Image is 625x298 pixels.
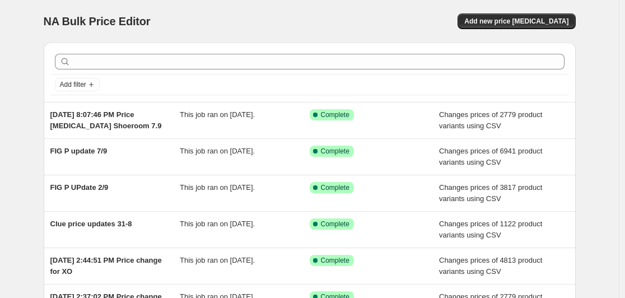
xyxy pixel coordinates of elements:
span: [DATE] 8:07:46 PM Price [MEDICAL_DATA] Shoeroom 7.9 [50,110,162,130]
span: This job ran on [DATE]. [180,147,255,155]
span: NA Bulk Price Editor [44,15,151,27]
span: Clue price updates 31-8 [50,220,132,228]
span: Add filter [60,80,86,89]
button: Add new price [MEDICAL_DATA] [458,13,575,29]
span: Changes prices of 3817 product variants using CSV [439,183,542,203]
span: [DATE] 2:44:51 PM Price change for XO [50,256,162,276]
button: Add filter [55,78,100,91]
span: Complete [321,256,349,265]
span: Changes prices of 1122 product variants using CSV [439,220,542,239]
span: This job ran on [DATE]. [180,220,255,228]
span: Changes prices of 6941 product variants using CSV [439,147,542,166]
span: Complete [321,220,349,229]
span: Add new price [MEDICAL_DATA] [464,17,568,26]
span: Complete [321,183,349,192]
span: This job ran on [DATE]. [180,183,255,192]
span: This job ran on [DATE]. [180,256,255,264]
span: Complete [321,147,349,156]
span: Changes prices of 4813 product variants using CSV [439,256,542,276]
span: FIG P UPdate 2/9 [50,183,109,192]
span: Changes prices of 2779 product variants using CSV [439,110,542,130]
span: Complete [321,110,349,119]
span: This job ran on [DATE]. [180,110,255,119]
span: FIG P update 7/9 [50,147,108,155]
